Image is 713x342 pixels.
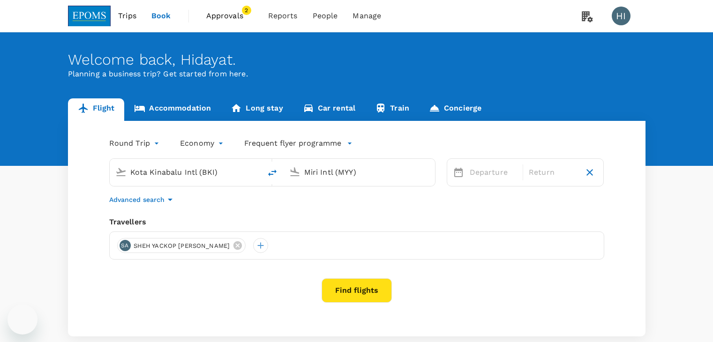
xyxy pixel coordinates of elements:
[68,6,111,26] img: EPOMS SDN BHD
[109,195,165,204] p: Advanced search
[180,136,225,151] div: Economy
[365,98,419,121] a: Train
[304,165,415,179] input: Going to
[151,10,171,22] span: Book
[130,165,241,179] input: Depart from
[117,238,246,253] div: SASHEH YACKOP [PERSON_NAME]
[313,10,338,22] span: People
[612,7,630,25] div: HI
[118,10,136,22] span: Trips
[221,98,293,121] a: Long stay
[255,171,256,173] button: Open
[470,167,517,178] p: Departure
[322,278,392,303] button: Find flights
[124,98,221,121] a: Accommodation
[244,138,353,149] button: Frequent flyer programme
[68,51,645,68] div: Welcome back , Hidayat .
[242,6,251,15] span: 2
[68,98,125,121] a: Flight
[68,68,645,80] p: Planning a business trip? Get started from here.
[128,241,236,251] span: SHEH YACKOP [PERSON_NAME]
[529,167,576,178] p: Return
[293,98,366,121] a: Car rental
[109,136,162,151] div: Round Trip
[109,216,604,228] div: Travellers
[419,98,491,121] a: Concierge
[109,194,176,205] button: Advanced search
[206,10,253,22] span: Approvals
[244,138,341,149] p: Frequent flyer programme
[120,240,131,251] div: SA
[261,162,284,184] button: delete
[268,10,298,22] span: Reports
[353,10,381,22] span: Manage
[428,171,430,173] button: Open
[8,305,38,335] iframe: Button to launch messaging window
